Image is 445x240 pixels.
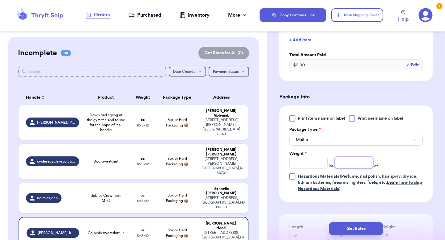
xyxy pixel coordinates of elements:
span: nelmidajenn [37,196,58,201]
span: $ 0.00 [293,62,305,68]
div: [PERSON_NAME] Goleniak [201,109,241,118]
a: Orders [86,11,110,19]
div: Jennella [PERSON_NAME] [201,186,241,196]
span: Box or Hard Packaging 📦 [166,228,189,238]
span: Handle [26,94,40,101]
th: Product [83,90,129,105]
span: + 2 [106,199,110,202]
button: Payment Status [209,67,249,77]
span: oz [374,163,378,168]
span: + 1 [121,231,124,235]
label: Weight [289,151,307,157]
div: [PERSON_NAME] [PERSON_NAME] [201,147,241,157]
button: Date Created [169,67,206,77]
strong: oz [141,228,145,232]
label: Total Amount Paid [289,52,423,58]
div: 2 [436,3,443,9]
a: Inventory [180,11,210,19]
span: Jobros Crewneck M [87,193,125,203]
div: [STREET_ADDRESS] [PERSON_NAME] , [GEOGRAPHIC_DATA] 75071 [201,118,241,136]
div: [STREET_ADDRESS] [GEOGRAPHIC_DATA] , NJ 08880 [201,196,241,209]
button: Get Rates [329,222,383,235]
span: Box or Hard Packaging 📦 [166,157,189,166]
div: More [228,11,248,19]
span: Date Created [173,70,196,73]
span: [PERSON_NAME].hood [38,230,75,235]
span: Mailer [296,137,308,143]
span: Box or Hard Packaging 📦 [166,193,189,203]
label: Package Type [289,126,321,133]
button: New Shipping Order [331,8,383,22]
strong: oz [141,157,145,160]
a: 2 [418,8,433,22]
span: lbs [329,163,333,168]
span: 04 [61,50,71,56]
span: 12 x 5 x 12 [137,162,149,166]
span: Dog sweatshirt [93,159,118,164]
span: Box or Hard Packaging 📦 [166,118,189,127]
a: Purchased [128,11,161,19]
span: cyclerecyclerevolution [37,159,75,164]
button: Copy Customer Link [260,8,326,22]
span: 12 x 5 x 12 [137,199,149,203]
strong: oz [141,118,145,122]
button: Edit [406,62,419,68]
th: Address [198,90,248,105]
h2: Incomplete [18,48,57,58]
span: Print item name on label [298,115,345,122]
span: Go birds sweatshirt [88,230,124,235]
th: Package Type [156,90,198,105]
div: [PERSON_NAME] Hood [201,221,240,230]
span: [PERSON_NAME].[PERSON_NAME] [37,120,75,125]
th: Weight [129,90,156,105]
span: Hazardous Materials [298,174,339,179]
button: Get Rates for All (0) [198,47,249,59]
span: Help [398,15,409,23]
span: 12 x 5 x 12 [137,234,149,238]
span: Down bad crying at the gym tee and to live for the hope of it all hoodie [87,113,125,132]
button: + Add Item [287,33,425,47]
div: [STREET_ADDRESS][PERSON_NAME] [GEOGRAPHIC_DATA] , IA 50701 [201,157,241,175]
span: Payment Status [213,70,239,73]
button: Mailer [289,134,423,146]
span: Print username on label [358,115,403,122]
h3: Package Info [279,93,433,101]
strong: oz [141,193,145,197]
span: 12 x 5 x 12 [137,123,149,127]
button: Sort ascending [40,94,45,101]
a: Help [398,10,409,23]
input: Search [18,67,166,77]
span: (Perfume, nail polish, hair spray, dry ice, lithium batteries, firearms, lighters, fuels, etc. ) [298,174,422,191]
